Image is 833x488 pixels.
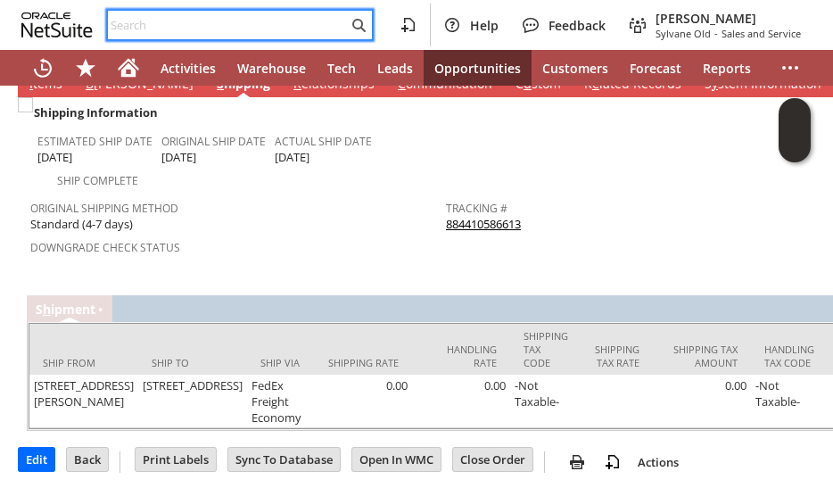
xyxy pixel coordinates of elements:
a: Recent Records [21,50,64,86]
span: Leads [377,60,413,77]
td: [STREET_ADDRESS][PERSON_NAME] [29,375,138,428]
a: Custom [511,75,565,95]
span: Warehouse [237,60,306,77]
span: Opportunities [434,60,521,77]
span: S [217,75,224,92]
div: Shipping Tax Rate [595,343,639,369]
input: Edit [19,448,54,471]
img: Unchecked [18,97,33,112]
span: y [712,75,718,92]
span: e [592,75,599,92]
span: Activities [161,60,216,77]
a: Related Records [580,75,686,95]
td: 0.00 [653,375,751,428]
span: h [43,301,51,318]
svg: Recent Records [32,57,54,79]
a: Activities [150,50,227,86]
div: Shortcuts [64,50,107,86]
svg: Shortcuts [75,57,96,79]
a: Tracking # [446,201,507,216]
div: Shipping Information [30,101,439,124]
a: System Information [700,75,826,95]
div: More menus [769,50,812,86]
span: [DATE] [161,149,196,166]
a: Shipment [36,301,95,318]
td: -Not Taxable- [751,375,828,428]
span: - [714,27,718,40]
a: Estimated Ship Date [37,134,153,149]
a: Original Shipping Method [30,201,178,216]
img: add-record.svg [602,451,623,473]
span: I [29,75,33,92]
td: 0.00 [412,375,510,428]
span: Standard (4-7 days) [30,216,133,233]
td: [STREET_ADDRESS] [138,375,247,428]
a: Customers [532,50,619,86]
span: C [398,75,406,92]
span: Feedback [548,17,606,34]
svg: logo [21,12,93,37]
a: Items [25,75,67,95]
svg: Search [348,14,369,36]
input: Back [67,448,108,471]
span: Help [470,17,499,34]
a: Actual Ship Date [275,134,372,149]
a: Shipping [212,75,275,95]
a: Forecast [619,50,692,86]
input: Sync To Database [228,448,340,471]
div: Shipping Rate [327,356,399,369]
a: Communication [393,75,497,95]
span: [DATE] [275,149,309,166]
span: Sylvane Old [656,27,711,40]
a: Original Ship Date [161,134,266,149]
span: Oracle Guided Learning Widget. To move around, please hold and drag [779,131,811,163]
img: print.svg [566,451,588,473]
input: Print Labels [136,448,216,471]
a: Warehouse [227,50,317,86]
a: Relationships [289,75,379,95]
a: 884410586613 [446,216,521,232]
iframe: Click here to launch Oracle Guided Learning Help Panel [779,98,811,162]
span: Sales and Service [722,27,801,40]
a: Ship Complete [57,173,138,188]
svg: Home [118,57,139,79]
td: -Not Taxable- [510,375,581,428]
span: Tech [327,60,356,77]
div: Shipping Tax Amount [666,343,738,369]
td: FedEx Freight Economy [247,375,314,428]
a: Opportunities [424,50,532,86]
div: Ship Via [260,356,301,369]
div: Handling Rate [425,343,497,369]
a: Actions [631,454,686,470]
div: Shipping Tax Code [524,329,568,369]
span: R [293,75,301,92]
a: Reports [692,50,762,86]
span: Forecast [630,60,681,77]
a: Tech [317,50,367,86]
td: 0.00 [314,375,412,428]
a: B[PERSON_NAME] [81,75,198,95]
input: Open In WMC [352,448,441,471]
a: Home [107,50,150,86]
span: [PERSON_NAME] [656,10,801,27]
input: Close Order [453,448,532,471]
div: Ship To [152,356,234,369]
span: Customers [542,60,608,77]
span: [DATE] [37,149,72,166]
div: Handling Tax Code [764,343,814,369]
a: Leads [367,50,424,86]
span: u [524,75,532,92]
a: Downgrade Check Status [30,240,180,255]
input: Search [108,14,348,36]
span: B [86,75,94,92]
span: Reports [703,60,751,77]
div: Ship From [43,356,125,369]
